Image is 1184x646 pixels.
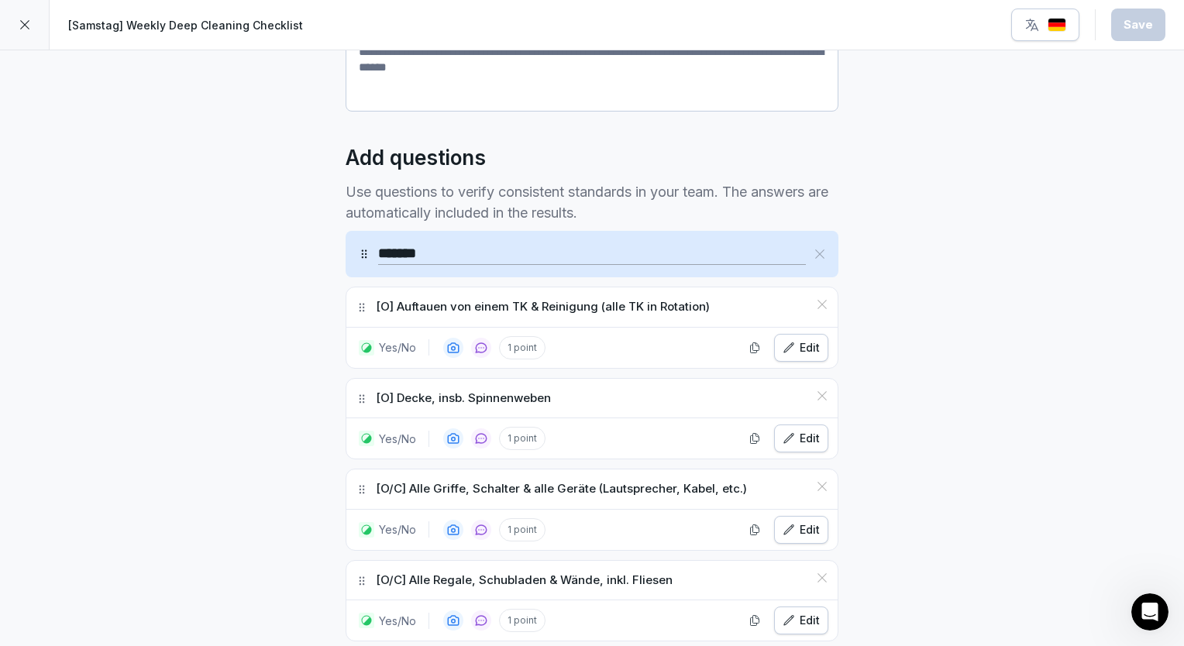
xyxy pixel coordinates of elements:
button: Edit [774,334,828,362]
iframe: Intercom live chat [1131,593,1169,631]
div: hello if i am choosing english language still its showing german but inside its english content [68,160,285,205]
button: Home [243,6,272,36]
div: Hey [PERSON_NAME], let me check this and get back to you! [25,307,242,337]
div: Rakshit says… [12,215,298,262]
p: Yes/No [379,431,416,447]
button: Start recording [98,507,111,520]
div: Close [272,6,300,34]
button: Edit [774,516,828,544]
div: You’ll get replies here and in your email: ✉️ [25,29,242,90]
p: Yes/No [379,613,416,629]
div: Our usual reply time 🕒 [25,98,242,128]
h2: Add questions [346,143,486,174]
div: Edit [783,612,820,629]
div: Operator says… [12,20,298,150]
img: Profile image for Ziar [79,264,95,280]
button: Upload attachment [74,507,86,520]
img: de.svg [1048,18,1066,33]
button: Edit [774,606,828,634]
button: Emoji picker [24,507,36,520]
p: Yes/No [379,521,416,538]
div: joined the conversation [99,265,231,279]
h1: Ziar [75,8,99,19]
div: hello if i am choosing english language still its showing german but inside its english content [56,150,298,215]
div: Edit [783,339,820,356]
div: Ziar says… [12,348,298,522]
div: It seems like the language switch is still showing 'German' even though you selected 'English'. I... [12,348,254,488]
p: 1 point [499,609,546,632]
div: Edit [783,430,820,447]
p: Use questions to verify consistent standards in your team. The answers are automatically included... [346,181,838,223]
div: Ziar says… [12,297,298,348]
div: Save [1124,16,1153,33]
p: 1 point [499,427,546,450]
b: A few minutes [38,114,126,126]
button: Save [1111,9,1165,41]
button: Edit [774,424,828,452]
textarea: Message… [13,475,297,501]
div: Edit [783,521,820,538]
p: [O/C] Alle Griffe, Schalter & alle Geräte (Lautsprecher, Kabel, etc.) [376,480,747,498]
img: Profile image for Ziar [44,9,69,33]
div: please check video [181,225,285,240]
button: Send a message… [266,501,291,526]
button: Gif picker [49,507,61,520]
p: 1 point [499,336,546,359]
div: Hey [PERSON_NAME], let me check this and get back to you! [12,297,254,346]
div: Ziar says… [12,262,298,297]
div: Rakshit says… [12,150,298,216]
div: please check video [169,215,298,249]
b: [EMAIL_ADDRESS][DOMAIN_NAME] [25,60,148,88]
p: Active 2h ago [75,19,144,35]
p: [O] Auftauen von einem TK & Reinigung (alle TK in Rotation) [376,298,710,316]
div: It seems like the language switch is still showing 'German' even though you selected 'English'. I... [25,357,242,479]
p: 1 point [499,518,546,541]
div: You’ll get replies here and in your email:✉️[EMAIL_ADDRESS][DOMAIN_NAME]Our usual reply time🕒A fe... [12,20,254,138]
b: Ziar [99,266,120,277]
p: [O/C] Alle Regale, Schubladen & Wände, inkl. Fliesen [376,572,673,589]
p: [O] Decke, insb. Spinnenweben [376,390,551,407]
p: Yes/No [379,339,416,356]
p: [Samstag] Weekly Deep Cleaning Checklist [68,17,303,33]
button: go back [10,6,40,36]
